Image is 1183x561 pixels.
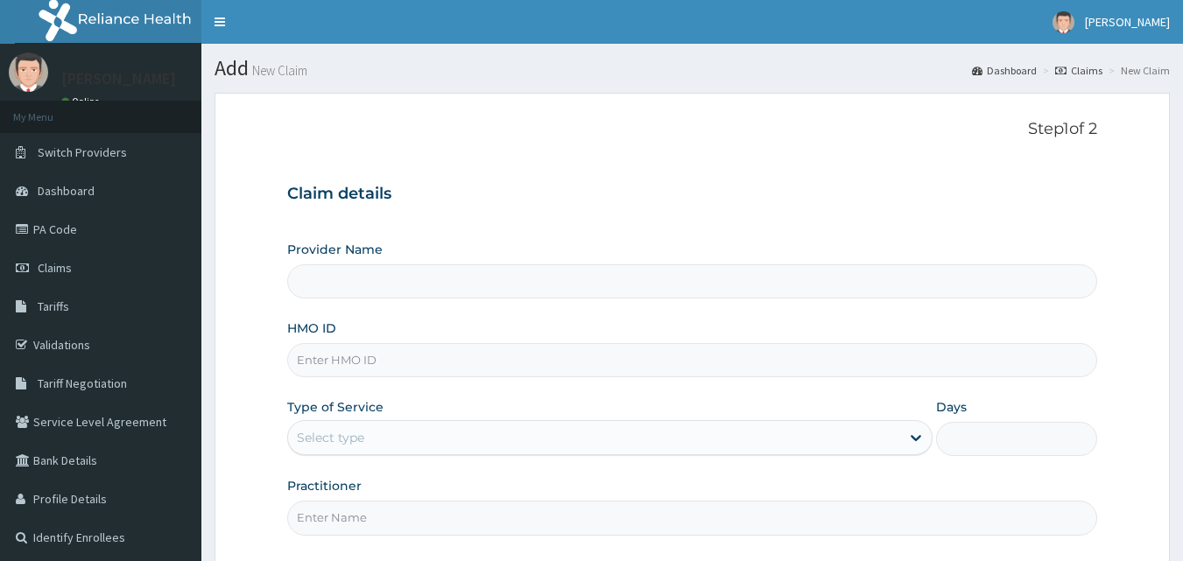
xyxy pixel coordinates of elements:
[972,63,1037,78] a: Dashboard
[38,144,127,160] span: Switch Providers
[936,398,967,416] label: Days
[38,183,95,199] span: Dashboard
[1055,63,1102,78] a: Claims
[215,57,1170,80] h1: Add
[61,71,176,87] p: [PERSON_NAME]
[287,501,1098,535] input: Enter Name
[287,319,336,337] label: HMO ID
[38,375,127,391] span: Tariff Negotiation
[249,64,307,77] small: New Claim
[287,120,1098,139] p: Step 1 of 2
[61,95,103,108] a: Online
[38,260,72,276] span: Claims
[297,429,364,446] div: Select type
[287,398,384,416] label: Type of Service
[1104,63,1170,78] li: New Claim
[9,53,48,92] img: User Image
[287,185,1098,204] h3: Claim details
[38,298,69,314] span: Tariffs
[1053,11,1074,33] img: User Image
[287,343,1098,377] input: Enter HMO ID
[287,241,383,258] label: Provider Name
[1085,14,1170,30] span: [PERSON_NAME]
[287,477,362,494] label: Practitioner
